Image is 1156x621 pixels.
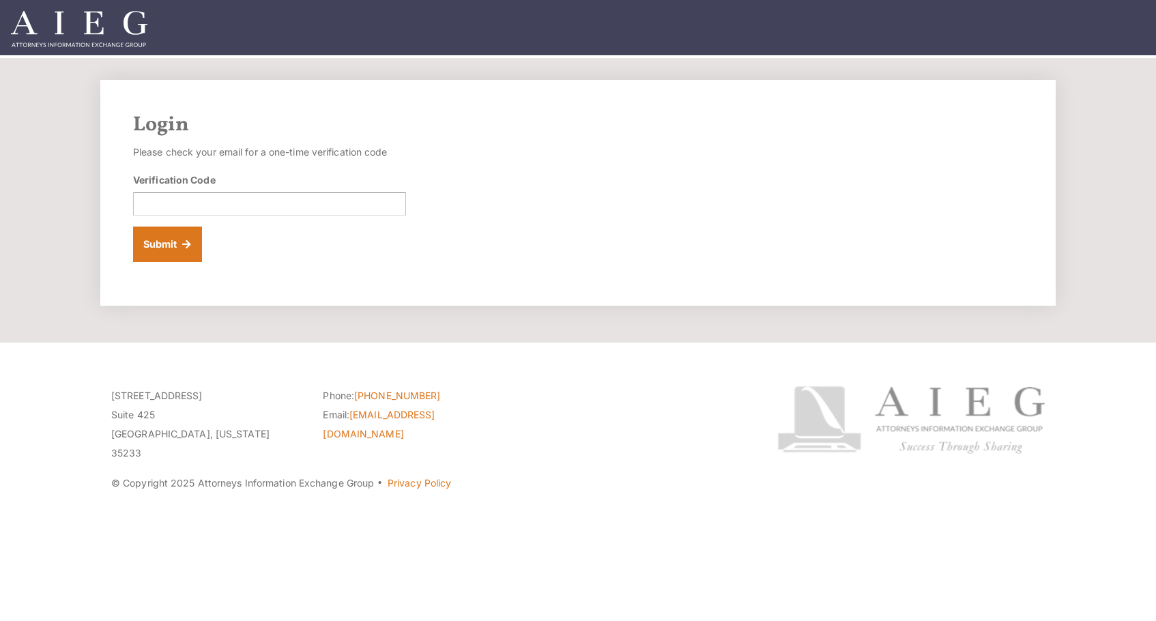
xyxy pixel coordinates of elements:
button: Submit [133,227,202,262]
img: Attorneys Information Exchange Group logo [777,386,1045,454]
a: Privacy Policy [388,477,451,489]
h2: Login [133,113,1023,137]
li: Email: [323,405,514,444]
p: © Copyright 2025 Attorneys Information Exchange Group [111,474,726,493]
img: Attorneys Information Exchange Group [11,11,147,47]
a: [EMAIL_ADDRESS][DOMAIN_NAME] [323,409,435,439]
label: Verification Code [133,173,216,187]
p: Please check your email for a one-time verification code [133,143,406,162]
p: [STREET_ADDRESS] Suite 425 [GEOGRAPHIC_DATA], [US_STATE] 35233 [111,386,302,463]
span: · [377,482,383,489]
li: Phone: [323,386,514,405]
a: [PHONE_NUMBER] [354,390,440,401]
